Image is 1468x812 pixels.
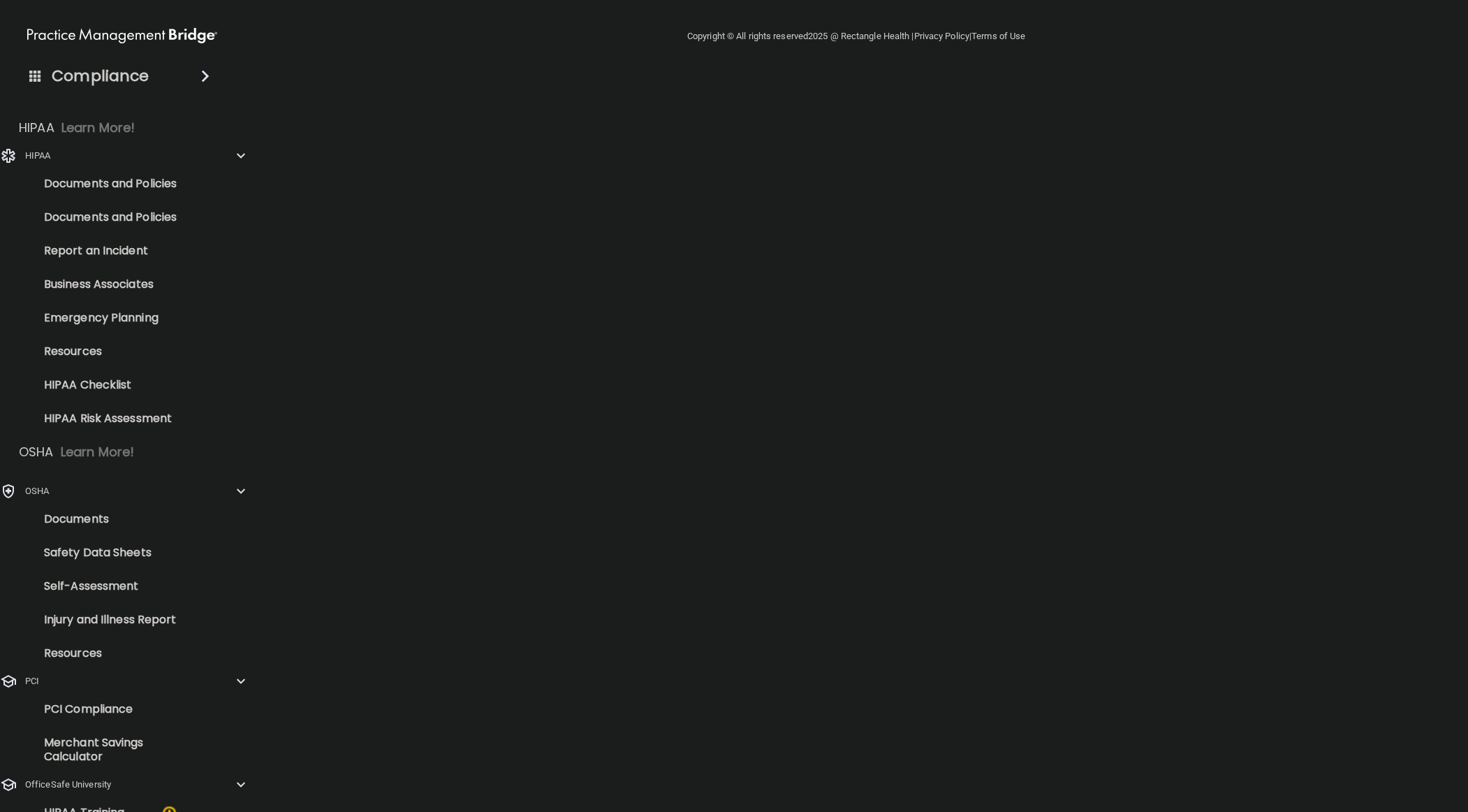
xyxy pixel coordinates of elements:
a: Terms of Use [971,31,1025,41]
p: Injury and Illness Report [9,613,200,627]
p: Safety Data Sheets [9,546,200,560]
p: PCI Compliance [9,702,200,716]
p: PCI [25,673,39,690]
p: Report an Incident [9,244,200,258]
p: HIPAA [19,119,54,136]
p: Emergency Planning [9,311,200,325]
div: Copyright © All rights reserved 2025 @ Rectangle Health | | [601,14,1111,59]
p: Documents [9,512,200,526]
p: OSHA [25,483,49,500]
p: Business Associates [9,277,200,291]
p: OfficeSafe University [25,776,111,793]
h4: Compliance [52,66,149,86]
p: HIPAA Risk Assessment [9,412,200,426]
p: Learn More! [61,119,135,136]
p: Documents and Policies [9,177,200,191]
p: HIPAA [25,147,51,164]
p: Documents and Policies [9,210,200,224]
p: Resources [9,646,200,660]
p: OSHA [19,444,54,461]
p: Learn More! [61,444,135,461]
p: Merchant Savings Calculator [9,736,200,764]
p: HIPAA Checklist [9,378,200,392]
img: PMB logo [27,22,217,50]
p: Resources [9,345,200,358]
a: Privacy Policy [914,31,969,41]
p: Self-Assessment [9,579,200,593]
